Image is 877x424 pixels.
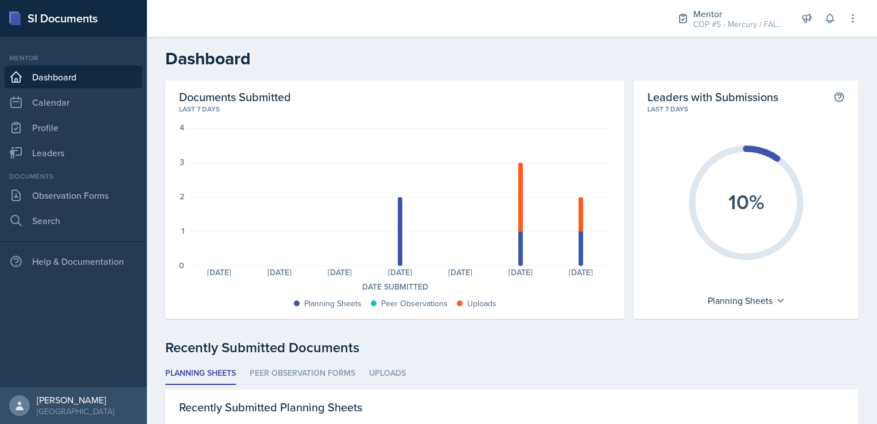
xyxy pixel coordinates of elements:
[467,298,496,310] div: Uploads
[180,124,184,132] div: 4
[304,298,362,310] div: Planning Sheets
[180,158,184,166] div: 3
[728,187,765,217] text: 10%
[647,104,845,114] div: Last 7 days
[309,268,370,276] div: [DATE]
[550,268,611,276] div: [DATE]
[5,184,142,207] a: Observation Forms
[250,363,355,385] li: Peer Observation Forms
[5,171,142,182] div: Documents
[165,337,859,358] div: Recently Submitted Documents
[370,268,430,276] div: [DATE]
[181,227,184,235] div: 1
[5,250,142,273] div: Help & Documentation
[249,268,309,276] div: [DATE]
[647,90,778,104] h2: Leaders with Submissions
[180,192,184,201] div: 2
[37,394,114,406] div: [PERSON_NAME]
[5,91,142,114] a: Calendar
[5,65,142,88] a: Dashboard
[693,18,785,30] div: COP #5 - Mercury / FALL 2025
[381,298,448,310] div: Peer Observations
[369,363,406,385] li: Uploads
[5,209,142,232] a: Search
[5,116,142,139] a: Profile
[5,141,142,164] a: Leaders
[693,7,785,21] div: Mentor
[165,48,859,69] h2: Dashboard
[430,268,490,276] div: [DATE]
[165,363,236,385] li: Planning Sheets
[179,281,611,293] div: Date Submitted
[702,291,791,310] div: Planning Sheets
[5,53,142,63] div: Mentor
[179,104,611,114] div: Last 7 days
[179,261,184,269] div: 0
[189,268,249,276] div: [DATE]
[490,268,550,276] div: [DATE]
[179,90,611,104] h2: Documents Submitted
[37,406,114,417] div: [GEOGRAPHIC_DATA]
